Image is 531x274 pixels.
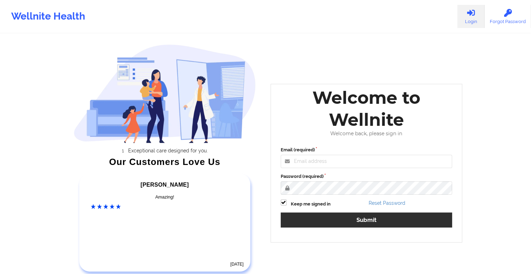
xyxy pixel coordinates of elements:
[230,262,244,267] time: [DATE]
[80,148,256,153] li: Exceptional care designed for you.
[457,5,485,28] a: Login
[74,158,256,165] div: Our Customers Love Us
[74,44,256,143] img: wellnite-auth-hero_200.c722682e.png
[281,155,452,168] input: Email address
[369,200,405,206] a: Reset Password
[91,194,239,201] div: Amazing!
[276,87,457,131] div: Welcome to Wellnite
[281,146,452,153] label: Email (required)
[141,182,189,188] span: [PERSON_NAME]
[276,131,457,137] div: Welcome back, please sign in
[291,201,331,208] label: Keep me signed in
[281,173,452,180] label: Password (required)
[485,5,531,28] a: Forgot Password
[281,212,452,228] button: Submit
